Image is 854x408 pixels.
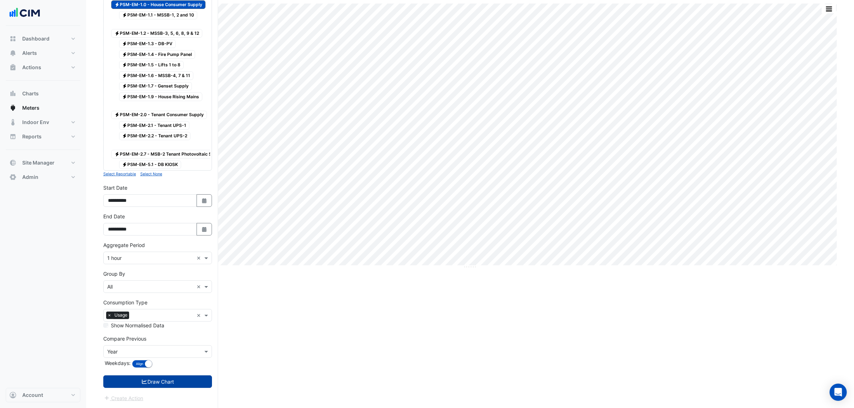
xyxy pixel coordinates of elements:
span: Admin [22,174,38,181]
span: PSM-EM-1.9 - House Rising Mains [119,92,203,101]
button: Draw Chart [103,375,212,388]
span: Dashboard [22,35,49,42]
button: Site Manager [6,156,80,170]
img: Company Logo [9,6,41,20]
button: Charts [6,86,80,101]
span: PSM-EM-1.3 - DB-PV [119,40,176,48]
fa-icon: Electricity [122,41,127,47]
span: Clear [197,254,203,262]
span: × [106,312,113,319]
app-icon: Reports [9,133,16,140]
small: Select Reportable [103,172,136,176]
button: Select Reportable [103,171,136,177]
label: Aggregate Period [103,241,145,249]
span: Alerts [22,49,37,57]
span: Account [22,392,43,399]
span: PSM-EM-1.1 - MSSB-1, 2 and 10 [119,11,198,20]
span: PSM-EM-2.1 - Tenant UPS-1 [119,121,190,130]
app-icon: Alerts [9,49,16,57]
button: Reports [6,129,80,144]
span: Indoor Env [22,119,49,126]
fa-icon: Electricity [122,94,127,99]
span: PSM-EM-1.2 - MSSB-3, 5, 6, 8, 9 & 12 [111,29,202,38]
button: Account [6,388,80,402]
label: Start Date [103,184,127,191]
span: PSM-EM-1.5 - Lifts 1 to 8 [119,61,184,70]
span: Meters [22,104,39,112]
fa-icon: Electricity [122,133,127,139]
app-icon: Charts [9,90,16,97]
fa-icon: Electricity [122,52,127,57]
span: Usage [113,312,129,319]
button: Alerts [6,46,80,60]
button: Actions [6,60,80,75]
button: More Options [822,4,836,13]
button: Admin [6,170,80,184]
fa-icon: Electricity [122,162,127,167]
span: PSM-EM-2.2 - Tenant UPS-2 [119,132,191,141]
fa-icon: Select Date [201,226,208,232]
fa-icon: Electricity [114,151,120,157]
label: Consumption Type [103,299,147,306]
span: PSM-EM-2.0 - Tenant Consumer Supply [111,111,207,119]
fa-icon: Electricity [122,84,127,89]
span: PSM-EM-1.4 - Fire Pump Panel [119,50,195,59]
fa-icon: Electricity [122,73,127,78]
app-escalated-ticket-create-button: Please draw the charts first [103,394,144,400]
fa-icon: Electricity [122,13,127,18]
label: End Date [103,213,125,220]
label: Show Normalised Data [111,322,164,329]
app-icon: Site Manager [9,159,16,166]
span: PSM-EM-5.1 - DB KIOSK [119,161,181,169]
button: Select None [140,171,162,177]
fa-icon: Electricity [114,30,120,36]
fa-icon: Select Date [201,198,208,204]
label: Weekdays: [103,359,131,367]
span: Clear [197,312,203,319]
label: Compare Previous [103,335,146,342]
div: Open Intercom Messenger [830,384,847,401]
app-icon: Indoor Env [9,119,16,126]
label: Group By [103,270,125,277]
span: Reports [22,133,42,140]
fa-icon: Electricity [122,123,127,128]
fa-icon: Electricity [122,62,127,68]
app-icon: Dashboard [9,35,16,42]
app-icon: Actions [9,64,16,71]
button: Indoor Env [6,115,80,129]
span: Actions [22,64,41,71]
fa-icon: Electricity [114,2,120,7]
span: PSM-EM-1.7 - Genset Supply [119,82,192,91]
span: Charts [22,90,39,97]
span: PSM-EM-2.7 - MSB-2 Tenant Photovoltaic Sub Main [111,150,231,158]
app-icon: Admin [9,174,16,181]
button: Meters [6,101,80,115]
span: Site Manager [22,159,55,166]
small: Select None [140,172,162,176]
span: PSM-EM-1.6 - MSSB-4, 7 & 11 [119,71,194,80]
span: Clear [197,283,203,290]
span: PSM-EM-1.0 - House Consumer Supply [111,0,206,9]
button: Dashboard [6,32,80,46]
fa-icon: Electricity [114,112,120,118]
app-icon: Meters [9,104,16,112]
